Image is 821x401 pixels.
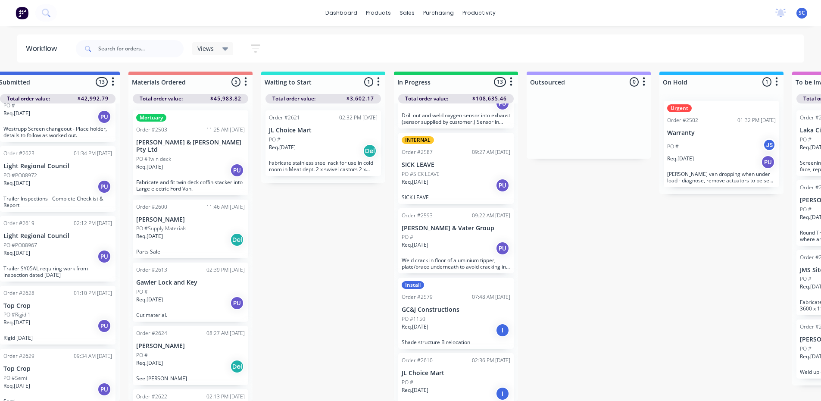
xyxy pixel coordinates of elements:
[7,95,50,103] span: Total order value:
[458,6,500,19] div: productivity
[496,241,509,255] div: PU
[269,114,300,122] div: Order #2621
[269,136,281,144] p: PO #
[667,171,776,184] p: [PERSON_NAME] van dropping when under load - diagnose, remove actuators to be sent away for repai...
[269,127,378,134] p: JL Choice Mart
[667,129,776,137] p: Warranty
[472,357,510,364] div: 02:36 PM [DATE]
[136,329,167,337] div: Order #2624
[133,200,248,259] div: Order #260011:46 AM [DATE][PERSON_NAME]PO #Supply MaterialsReq.[DATE]DelParts Sale
[496,97,509,110] div: PU
[472,148,510,156] div: 09:27 AM [DATE]
[136,248,245,255] p: Parts Sale
[402,148,433,156] div: Order #2587
[3,163,112,170] p: Light Regional Council
[3,232,112,240] p: Light Regional Council
[402,194,510,200] p: SICK LEAVE
[3,249,30,257] p: Req. [DATE]
[667,143,679,150] p: PO #
[133,110,248,195] div: MortuaryOrder #250311:25 AM [DATE][PERSON_NAME] & [PERSON_NAME] Pty LtdPO #Twin deckReq.[DATE]PUF...
[3,150,34,157] div: Order #2623
[136,155,171,163] p: PO #Twin deck
[799,9,805,17] span: SC
[136,359,163,367] p: Req. [DATE]
[402,293,433,301] div: Order #2579
[402,357,433,364] div: Order #2610
[3,311,31,319] p: PO #Rigid 1
[136,114,166,122] div: Mortuary
[402,233,413,241] p: PO #
[347,95,374,103] span: $3,602.17
[74,150,112,157] div: 01:34 PM [DATE]
[269,144,296,151] p: Req. [DATE]
[800,345,812,353] p: PO #
[321,6,362,19] a: dashboard
[136,126,167,134] div: Order #2503
[74,352,112,360] div: 09:34 AM [DATE]
[136,216,245,223] p: [PERSON_NAME]
[133,326,248,385] div: Order #262408:27 AM [DATE][PERSON_NAME]PO #Req.[DATE]DelSee [PERSON_NAME]
[3,352,34,360] div: Order #2629
[3,265,112,278] p: Trailer SY05AL requiring work from inspection dated [DATE]
[3,195,112,208] p: Trailer Inspections - Complete Checklist & Report
[664,101,779,187] div: UrgentOrder #250201:32 PM [DATE]WarrantyPO #JSReq.[DATE]PU[PERSON_NAME] van dropping when under l...
[402,241,428,249] p: Req. [DATE]
[496,387,509,401] div: I
[97,180,111,194] div: PU
[667,116,698,124] div: Order #2502
[402,339,510,345] p: Shade structure B relocation
[136,163,163,171] p: Req. [DATE]
[402,212,433,219] div: Order #2593
[97,382,111,396] div: PU
[3,125,112,138] p: Westrupp Screen changeout - Place holder, details to follow as worked out.
[16,6,28,19] img: Factory
[667,104,692,112] div: Urgent
[472,212,510,219] div: 09:22 AM [DATE]
[402,323,428,331] p: Req. [DATE]
[230,296,244,310] div: PU
[3,382,30,390] p: Req. [DATE]
[398,278,514,349] div: InstallOrder #257907:48 AM [DATE]GC&J ConstructionsPO #1150Req.[DATE]IShade structure B relocation
[78,95,109,103] span: $42,992.79
[3,110,30,117] p: Req. [DATE]
[136,296,163,304] p: Req. [DATE]
[136,266,167,274] div: Order #2613
[269,160,378,172] p: Fabricate stainless steel rack for use in cold room in Meat dept. 2 x swivel castors 2 x straight...
[3,219,34,227] div: Order #2619
[136,232,163,240] p: Req. [DATE]
[667,155,694,163] p: Req. [DATE]
[402,136,434,144] div: INTERNAL
[3,302,112,310] p: Top Crop
[97,250,111,263] div: PU
[230,163,244,177] div: PU
[230,360,244,373] div: Del
[402,379,413,386] p: PO #
[3,289,34,297] div: Order #2628
[800,275,812,283] p: PO #
[136,342,245,350] p: [PERSON_NAME]
[402,281,424,289] div: Install
[402,370,510,377] p: JL Choice Mart
[472,293,510,301] div: 07:48 AM [DATE]
[74,289,112,297] div: 01:10 PM [DATE]
[272,95,315,103] span: Total order value:
[402,112,510,125] p: Drill out and weld oxygen sensor into exhaust (sensor supplied by customer.) Sensor in Office
[265,110,381,176] div: Order #262102:32 PM [DATE]JL Choice MartPO #Req.[DATE]DelFabricate stainless steel rack for use i...
[3,335,112,341] p: Rigid [DATE]
[800,136,812,144] p: PO #
[398,133,514,204] div: INTERNALOrder #258709:27 AM [DATE]SICK LEAVEPO #SICK LEAVEReq.[DATE]PUSICK LEAVE
[3,179,30,187] p: Req. [DATE]
[136,279,245,286] p: Gawler Lock and Key
[402,178,428,186] p: Req. [DATE]
[210,95,241,103] span: $45,983.82
[136,225,187,232] p: PO #Supply Materials
[402,170,440,178] p: PO #SICK LEAVE
[74,219,112,227] div: 02:12 PM [DATE]
[136,139,245,154] p: [PERSON_NAME] & [PERSON_NAME] Pty Ltd
[3,319,30,326] p: Req. [DATE]
[3,172,37,179] p: PO #PO08972
[133,263,248,322] div: Order #261302:39 PM [DATE]Gawler Lock and KeyPO #Req.[DATE]PUCut material.
[496,323,509,337] div: I
[737,116,776,124] div: 01:32 PM [DATE]
[362,6,395,19] div: products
